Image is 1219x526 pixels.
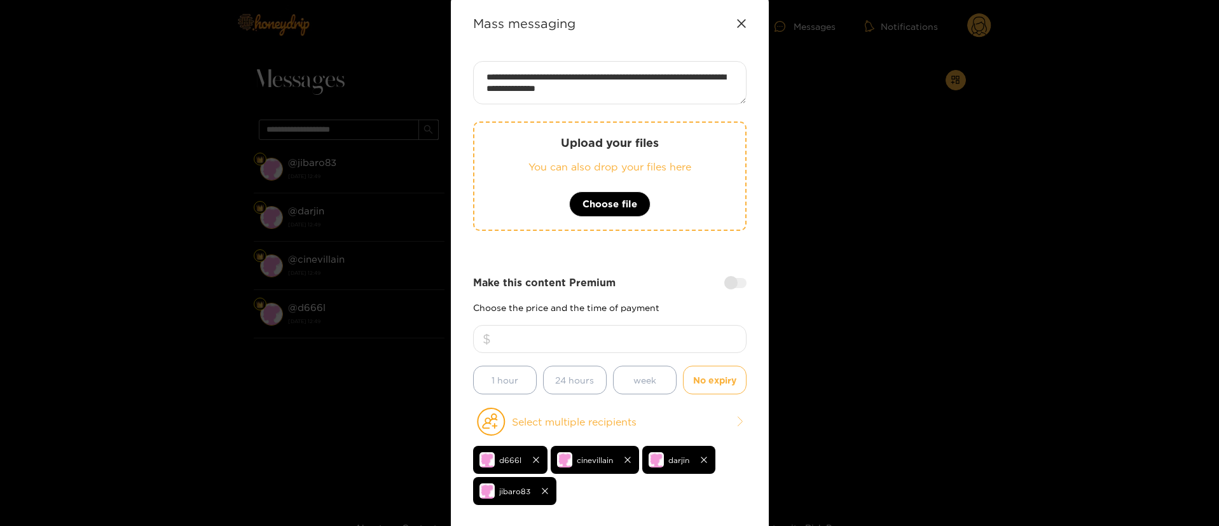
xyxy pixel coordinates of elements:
span: 24 hours [555,373,594,387]
span: d666l [499,453,521,467]
img: no-avatar.png [479,452,495,467]
p: Upload your files [500,135,720,150]
p: You can also drop your files here [500,160,720,174]
span: 1 hour [492,373,518,387]
button: week [613,366,677,394]
button: 1 hour [473,366,537,394]
span: jibaro83 [499,484,530,499]
span: No expiry [693,373,736,387]
button: No expiry [683,366,747,394]
span: Choose file [582,197,637,212]
span: week [633,373,656,387]
img: no-avatar.png [649,452,664,467]
img: no-avatar.png [557,452,572,467]
button: Choose file [569,191,651,217]
p: Choose the price and the time of payment [473,303,747,312]
strong: Mass messaging [473,16,575,31]
span: cinevillain [577,453,613,467]
span: darjin [668,453,689,467]
strong: Make this content Premium [473,275,616,290]
button: 24 hours [543,366,607,394]
img: no-avatar.png [479,483,495,499]
button: Select multiple recipients [473,407,747,436]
